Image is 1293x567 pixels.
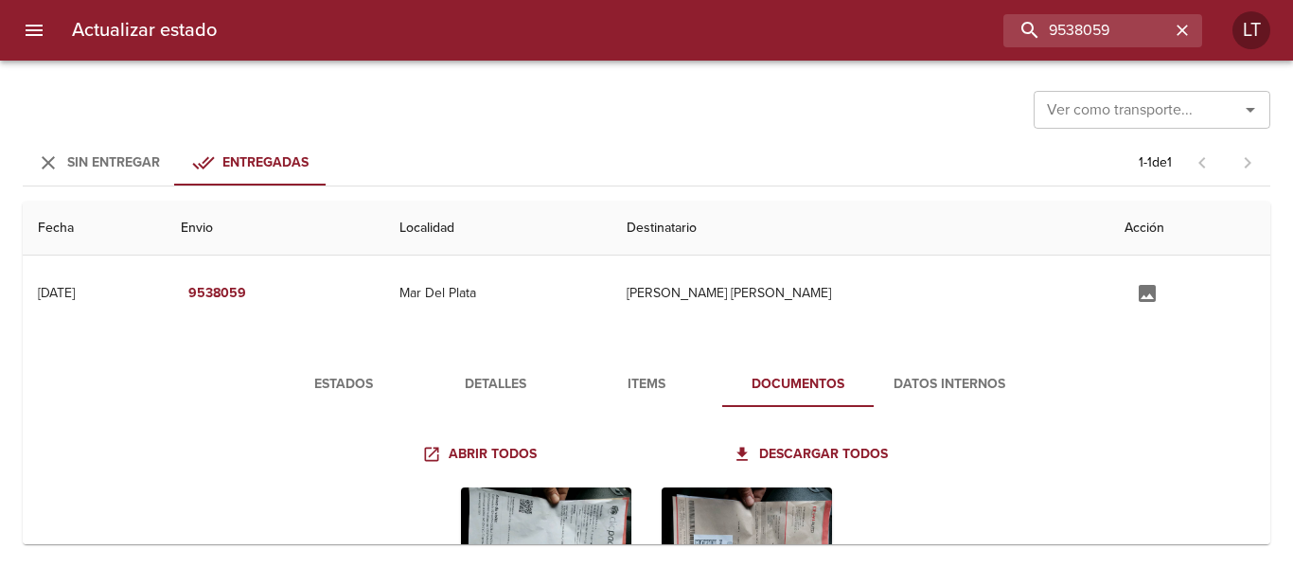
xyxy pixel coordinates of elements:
[384,202,611,256] th: Localidad
[426,443,537,467] span: Abrir todos
[885,373,1014,397] span: Datos Internos
[729,437,895,472] a: Descargar todos
[11,8,57,53] button: menu
[1125,284,1170,300] span: Agregar documentación
[611,256,1109,331] td: [PERSON_NAME] [PERSON_NAME]
[734,373,862,397] span: Documentos
[67,154,160,170] span: Sin Entregar
[736,443,888,467] span: Descargar todos
[1109,202,1270,256] th: Acción
[279,373,408,397] span: Estados
[181,276,254,311] button: 9538059
[582,373,711,397] span: Items
[23,202,166,256] th: Fecha
[1003,14,1170,47] input: buscar
[1237,97,1264,123] button: Abrir
[188,282,246,306] em: 9538059
[166,202,384,256] th: Envio
[222,154,309,170] span: Entregadas
[1232,11,1270,49] div: LT
[23,140,326,186] div: Tabs Envios
[38,285,75,301] div: [DATE]
[611,202,1109,256] th: Destinatario
[384,256,611,331] td: Mar Del Plata
[1179,152,1225,171] span: Pagina anterior
[1232,11,1270,49] div: Abrir información de usuario
[431,373,559,397] span: Detalles
[268,362,1025,407] div: Tabs detalle de guia
[418,437,544,472] a: Abrir todos
[72,15,217,45] h6: Actualizar estado
[1225,140,1270,186] span: Pagina siguiente
[1139,153,1172,172] p: 1 - 1 de 1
